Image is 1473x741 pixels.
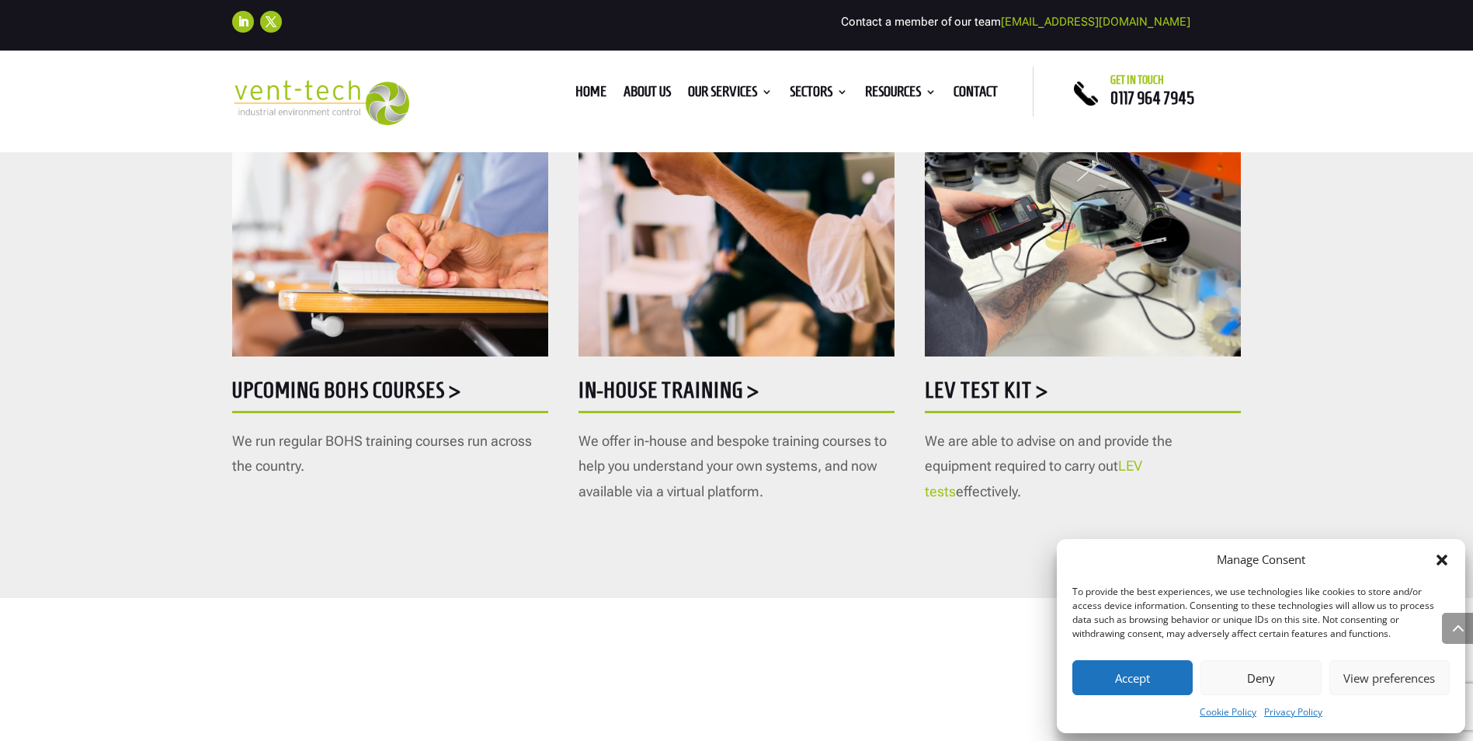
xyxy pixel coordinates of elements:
[232,11,254,33] a: Follow on LinkedIn
[1001,15,1190,29] a: [EMAIL_ADDRESS][DOMAIN_NAME]
[578,379,895,409] h5: In-house training >
[688,86,773,103] a: Our Services
[578,433,887,499] span: We offer in-house and bespoke training courses to help you understand your own systems, and now a...
[1072,585,1448,641] div: To provide the best experiences, we use technologies like cookies to store and/or access device i...
[1110,74,1164,86] span: Get in touch
[1072,660,1193,695] button: Accept
[575,86,606,103] a: Home
[260,11,282,33] a: Follow on X
[232,429,548,479] p: We run regular BOHS training courses run across the country.
[865,86,936,103] a: Resources
[925,379,1241,409] h5: LEV Test Kit >
[1329,660,1450,695] button: View preferences
[232,80,410,126] img: 2023-09-27T08_35_16.549ZVENT-TECH---Clear-background
[925,433,1172,499] span: We are able to advise on and provide the equipment required to carry out effectively.
[790,86,848,103] a: Sectors
[1110,89,1194,107] a: 0117 964 7945
[232,379,548,409] h5: Upcoming BOHS courses >
[624,86,671,103] a: About us
[1434,552,1450,568] div: Close dialog
[841,15,1190,29] span: Contact a member of our team
[925,457,1142,499] a: LEV tests
[954,86,998,103] a: Contact
[1264,703,1322,722] a: Privacy Policy
[1200,660,1321,695] button: Deny
[1217,551,1305,569] div: Manage Consent
[1200,703,1256,722] a: Cookie Policy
